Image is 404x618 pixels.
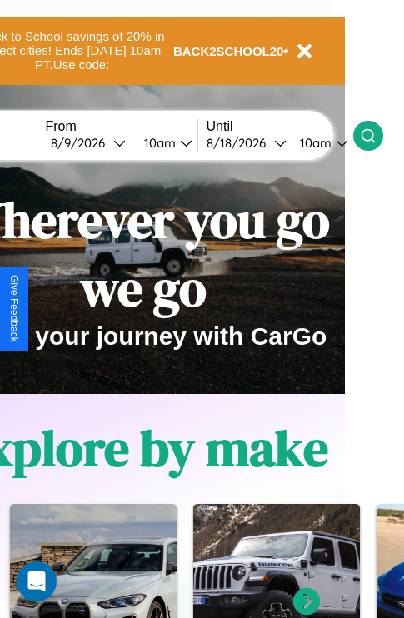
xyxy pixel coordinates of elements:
div: Give Feedback [8,275,20,342]
div: 8 / 9 / 2026 [51,135,113,151]
button: 8/9/2026 [46,134,131,152]
label: From [46,119,197,134]
div: 8 / 18 / 2026 [207,135,274,151]
b: BACK2SCHOOL20 [173,44,284,58]
div: Open Intercom Messenger [17,561,57,601]
div: 10am [136,135,180,151]
button: 10am [131,134,197,152]
button: 10am [287,134,353,152]
div: 10am [292,135,336,151]
label: Until [207,119,353,134]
